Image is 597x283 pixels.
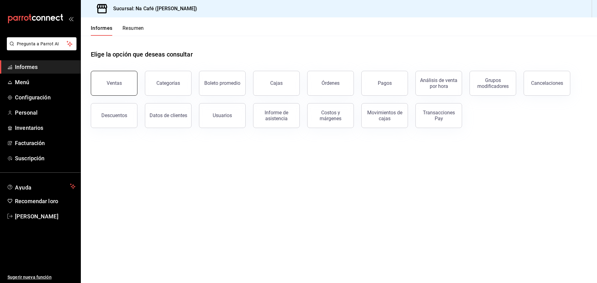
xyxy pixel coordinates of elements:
button: Órdenes [307,71,354,96]
font: Pagos [378,80,392,86]
font: [PERSON_NAME] [15,213,58,220]
button: Transacciones Pay [415,103,462,128]
button: Descuentos [91,103,137,128]
button: Categorías [145,71,192,96]
font: Suscripción [15,155,44,162]
font: Recomendar loro [15,198,58,204]
button: Cancelaciones [524,71,570,96]
font: Elige la opción que deseas consultar [91,51,193,58]
a: Pregunta a Parrot AI [4,45,76,52]
button: Grupos modificadores [470,71,516,96]
font: Datos de clientes [150,112,187,118]
font: Sucursal: Na Café ([PERSON_NAME]) [113,6,197,11]
font: Facturación [15,140,45,146]
button: abrir_cajón_menú [68,16,73,21]
font: Boleto promedio [204,80,240,86]
font: Ventas [107,80,122,86]
button: Cajas [253,71,300,96]
font: Análisis de venta por hora [420,77,457,89]
font: Movimientos de cajas [367,110,402,121]
font: Ayuda [15,184,32,191]
button: Usuarios [199,103,246,128]
button: Datos de clientes [145,103,192,128]
font: Sugerir nueva función [7,275,52,280]
font: Categorías [156,80,180,86]
font: Personal [15,109,38,116]
font: Cancelaciones [531,80,563,86]
font: Resumen [123,25,144,31]
button: Movimientos de cajas [361,103,408,128]
button: Informe de asistencia [253,103,300,128]
font: Configuración [15,94,51,101]
font: Informes [91,25,113,31]
font: Inventarios [15,125,43,131]
button: Pagos [361,71,408,96]
div: pestañas de navegación [91,25,144,36]
button: Costos y márgenes [307,103,354,128]
font: Transacciones Pay [423,110,455,121]
button: Ventas [91,71,137,96]
font: Menú [15,79,30,85]
button: Pregunta a Parrot AI [7,37,76,50]
button: Análisis de venta por hora [415,71,462,96]
font: Cajas [270,80,283,86]
font: Usuarios [213,112,232,118]
font: Órdenes [322,80,340,86]
font: Informes [15,64,38,70]
font: Pregunta a Parrot AI [17,41,59,46]
font: Grupos modificadores [477,77,509,89]
font: Costos y márgenes [320,110,341,121]
font: Informe de asistencia [265,110,288,121]
font: Descuentos [101,112,127,118]
button: Boleto promedio [199,71,246,96]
